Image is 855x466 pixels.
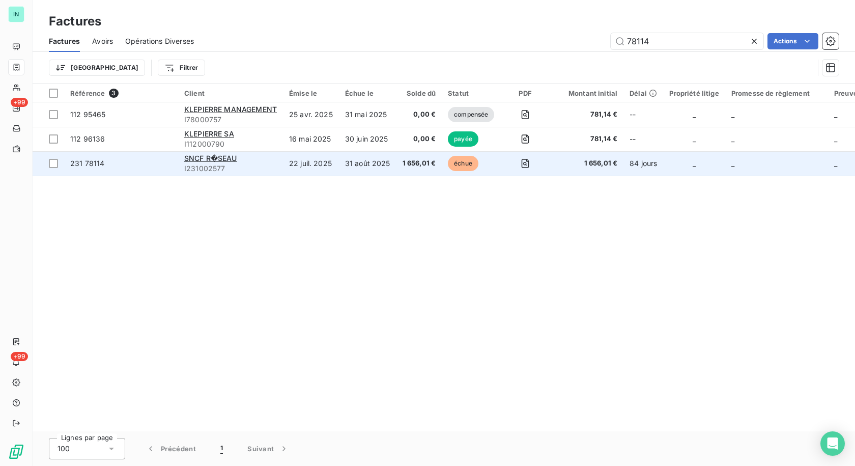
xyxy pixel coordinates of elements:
[184,163,277,174] span: I231002577
[339,102,396,127] td: 31 mai 2025
[731,159,734,168] span: _
[345,89,390,97] div: Échue le
[339,151,396,176] td: 31 août 2025
[283,151,339,176] td: 22 juil. 2025
[623,127,663,151] td: --
[834,159,837,168] span: _
[448,156,478,171] span: échue
[208,438,235,459] button: 1
[70,110,105,119] span: 112 95465
[8,444,24,460] img: Logo LeanPay
[669,89,719,97] div: Propriété litige
[184,139,277,149] span: I112000790
[623,102,663,127] td: --
[49,12,101,31] h3: Factures
[731,110,734,119] span: _
[8,6,24,22] div: IN
[403,158,436,169] span: 1 656,01 €
[158,60,205,76] button: Filtrer
[184,89,277,97] div: Client
[49,36,80,46] span: Factures
[58,444,70,454] span: 100
[820,431,845,456] div: Open Intercom Messenger
[731,89,822,97] div: Promesse de règlement
[49,60,145,76] button: [GEOGRAPHIC_DATA]
[11,352,28,361] span: +99
[623,151,663,176] td: 84 jours
[70,89,105,97] span: Référence
[339,127,396,151] td: 30 juin 2025
[70,159,104,168] span: 231 78114
[125,36,194,46] span: Opérations Diverses
[184,115,277,125] span: I78000757
[834,110,837,119] span: _
[11,98,28,107] span: +99
[109,89,118,98] span: 3
[448,107,494,122] span: compensée
[693,134,696,143] span: _
[767,33,818,49] button: Actions
[731,134,734,143] span: _
[556,158,617,169] span: 1 656,01 €
[403,89,436,97] div: Solde dû
[834,134,837,143] span: _
[184,129,234,138] span: KLEPIERRE SA
[448,131,478,147] span: payée
[556,134,617,144] span: 781,14 €
[283,102,339,127] td: 25 avr. 2025
[611,33,763,49] input: Rechercher
[556,109,617,120] span: 781,14 €
[184,105,277,114] span: KLEPIERRE MANAGEMENT
[693,110,696,119] span: _
[70,134,105,143] span: 112 96136
[235,438,301,459] button: Suivant
[289,89,333,97] div: Émise le
[448,89,494,97] div: Statut
[220,444,223,454] span: 1
[630,89,657,97] div: Délai
[403,134,436,144] span: 0,00 €
[92,36,113,46] span: Avoirs
[556,89,617,97] div: Montant initial
[184,154,237,162] span: SNCF R�SEAU
[403,109,436,120] span: 0,00 €
[283,127,339,151] td: 16 mai 2025
[693,159,696,168] span: _
[506,89,544,97] div: PDF
[133,438,208,459] button: Précédent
